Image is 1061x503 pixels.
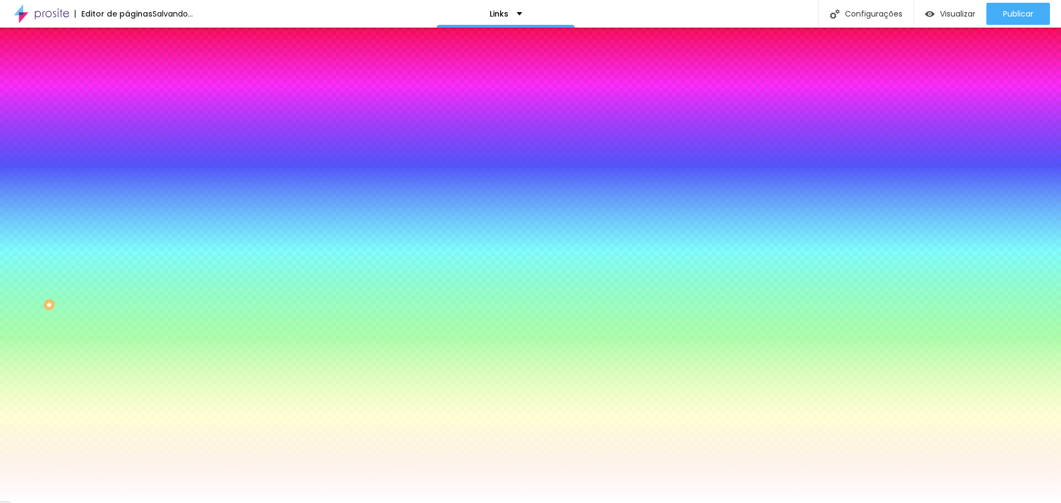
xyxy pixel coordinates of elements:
span: Publicar [1003,9,1033,18]
p: Links [490,10,508,18]
div: Salvando... [153,10,193,18]
button: Visualizar [914,3,986,25]
span: Visualizar [940,9,975,18]
div: Editor de páginas [75,10,153,18]
button: Publicar [986,3,1050,25]
img: Icone [830,9,839,19]
img: view-1.svg [925,9,934,19]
